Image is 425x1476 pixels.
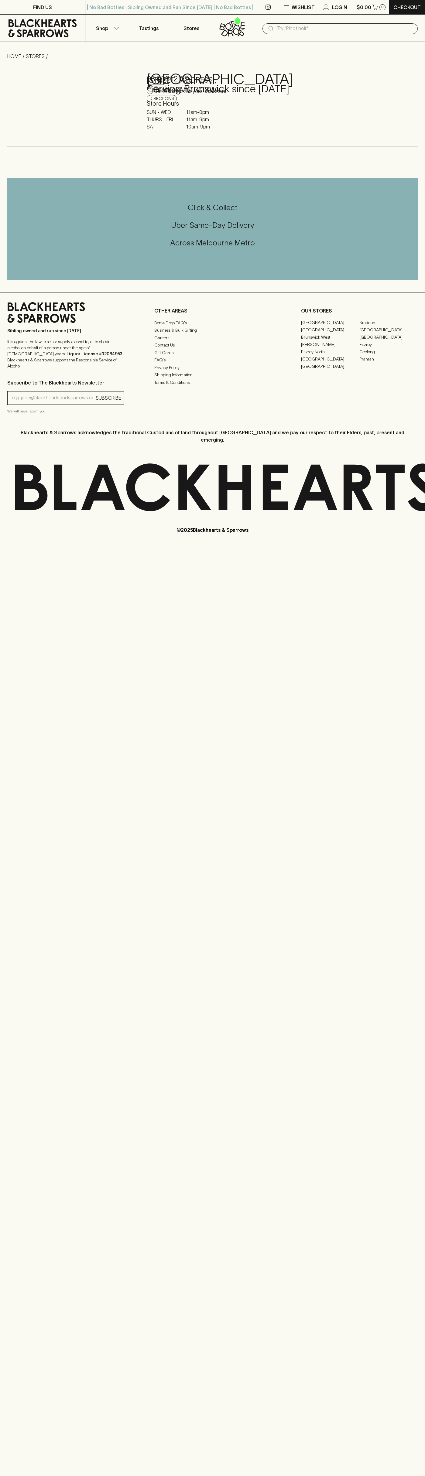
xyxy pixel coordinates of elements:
[96,25,108,32] p: Shop
[301,326,359,334] a: [GEOGRAPHIC_DATA]
[7,408,124,414] p: We will never spam you
[96,394,121,401] p: SUBSCRIBE
[359,348,418,356] a: Geelong
[301,319,359,326] a: [GEOGRAPHIC_DATA]
[139,25,159,32] p: Tastings
[332,4,347,11] p: Login
[359,334,418,341] a: [GEOGRAPHIC_DATA]
[154,307,271,314] p: OTHER AREAS
[154,327,271,334] a: Business & Bulk Gifting
[359,341,418,348] a: Fitzroy
[277,24,413,33] input: Try "Pinot noir"
[154,371,271,379] a: Shipping Information
[26,53,45,59] a: STORES
[170,15,213,42] a: Stores
[292,4,315,11] p: Wishlist
[183,25,199,32] p: Stores
[67,351,122,356] strong: Liquor License #32064953
[359,319,418,326] a: Braddon
[93,391,124,405] button: SUBSCRIBE
[85,15,128,42] button: Shop
[33,4,52,11] p: FIND US
[301,348,359,356] a: Fitzroy North
[154,379,271,386] a: Terms & Conditions
[357,4,371,11] p: $0.00
[7,220,418,230] h5: Uber Same-Day Delivery
[154,342,271,349] a: Contact Us
[359,356,418,363] a: Prahran
[301,341,359,348] a: [PERSON_NAME]
[12,429,413,443] p: Blackhearts & Sparrows acknowledges the traditional Custodians of land throughout [GEOGRAPHIC_DAT...
[128,15,170,42] a: Tastings
[7,328,124,334] p: Sibling owned and run since [DATE]
[154,357,271,364] a: FAQ's
[7,203,418,213] h5: Click & Collect
[154,319,271,326] a: Bottle Drop FAQ's
[7,238,418,248] h5: Across Melbourne Metro
[7,379,124,386] p: Subscribe to The Blackhearts Newsletter
[301,307,418,314] p: OUR STORES
[7,339,124,369] p: It is against the law to sell or supply alcohol to, or to obtain alcohol on behalf of a person un...
[154,334,271,341] a: Careers
[301,334,359,341] a: Brunswick West
[301,363,359,370] a: [GEOGRAPHIC_DATA]
[381,5,384,9] p: 0
[154,349,271,356] a: Gift Cards
[154,364,271,371] a: Privacy Policy
[359,326,418,334] a: [GEOGRAPHIC_DATA]
[393,4,421,11] p: Checkout
[301,356,359,363] a: [GEOGRAPHIC_DATA]
[7,53,21,59] a: HOME
[7,178,418,280] div: Call to action block
[12,393,93,403] input: e.g. jane@blackheartsandsparrows.com.au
